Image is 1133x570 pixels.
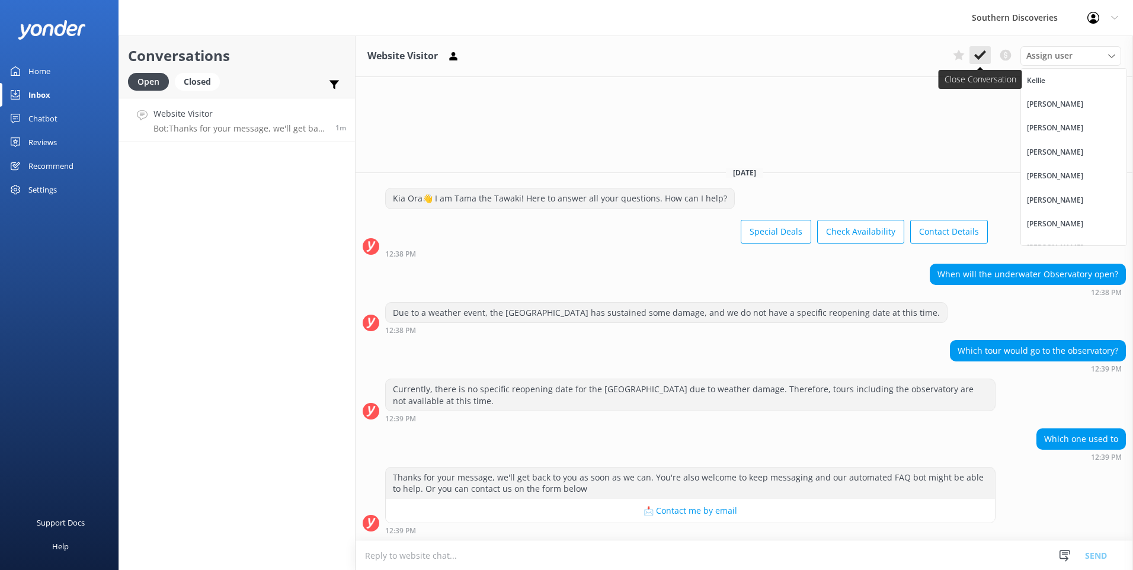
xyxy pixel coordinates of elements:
[910,220,988,244] button: Contact Details
[385,326,948,334] div: Sep 21 2025 12:38pm (UTC +12:00) Pacific/Auckland
[386,303,947,323] div: Due to a weather event, the [GEOGRAPHIC_DATA] has sustained some damage, and we do not have a spe...
[175,73,220,91] div: Closed
[1027,242,1083,254] div: [PERSON_NAME]
[385,526,996,534] div: Sep 21 2025 12:39pm (UTC +12:00) Pacific/Auckland
[1027,194,1083,206] div: [PERSON_NAME]
[1027,170,1083,182] div: [PERSON_NAME]
[385,414,996,422] div: Sep 21 2025 12:39pm (UTC +12:00) Pacific/Auckland
[1027,218,1083,230] div: [PERSON_NAME]
[128,44,346,67] h2: Conversations
[1026,49,1073,62] span: Assign user
[1091,454,1122,461] strong: 12:39 PM
[385,249,988,258] div: Sep 21 2025 12:38pm (UTC +12:00) Pacific/Auckland
[386,467,995,499] div: Thanks for your message, we'll get back to you as soon as we can. You're also welcome to keep mes...
[128,73,169,91] div: Open
[1027,146,1083,158] div: [PERSON_NAME]
[119,98,355,142] a: Website VisitorBot:Thanks for your message, we'll get back to you as soon as we can. You're also ...
[1027,122,1083,134] div: [PERSON_NAME]
[1091,289,1122,296] strong: 12:38 PM
[18,20,86,40] img: yonder-white-logo.png
[52,534,69,558] div: Help
[153,107,327,120] h4: Website Visitor
[385,415,416,422] strong: 12:39 PM
[28,83,50,107] div: Inbox
[28,178,57,201] div: Settings
[335,123,346,133] span: Sep 21 2025 12:39pm (UTC +12:00) Pacific/Auckland
[37,511,85,534] div: Support Docs
[1091,366,1122,373] strong: 12:39 PM
[385,527,416,534] strong: 12:39 PM
[1036,453,1126,461] div: Sep 21 2025 12:39pm (UTC +12:00) Pacific/Auckland
[28,130,57,154] div: Reviews
[1027,75,1045,87] div: Kellie
[386,499,995,523] button: 📩 Contact me by email
[28,107,57,130] div: Chatbot
[385,327,416,334] strong: 12:38 PM
[153,123,327,134] p: Bot: Thanks for your message, we'll get back to you as soon as we can. You're also welcome to kee...
[1027,98,1083,110] div: [PERSON_NAME]
[950,364,1126,373] div: Sep 21 2025 12:39pm (UTC +12:00) Pacific/Auckland
[930,264,1125,284] div: When will the underwater Observatory open?
[386,379,995,411] div: Currently, there is no specific reopening date for the [GEOGRAPHIC_DATA] due to weather damage. T...
[741,220,811,244] button: Special Deals
[175,75,226,88] a: Closed
[128,75,175,88] a: Open
[28,59,50,83] div: Home
[817,220,904,244] button: Check Availability
[726,168,763,178] span: [DATE]
[950,341,1125,361] div: Which tour would go to the observatory?
[1037,429,1125,449] div: Which one used to
[930,288,1126,296] div: Sep 21 2025 12:38pm (UTC +12:00) Pacific/Auckland
[28,154,73,178] div: Recommend
[367,49,438,64] h3: Website Visitor
[385,251,416,258] strong: 12:38 PM
[1020,46,1121,65] div: Assign User
[386,188,734,209] div: Kia Ora👋 I am Tama the Tawaki! Here to answer all your questions. How can I help?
